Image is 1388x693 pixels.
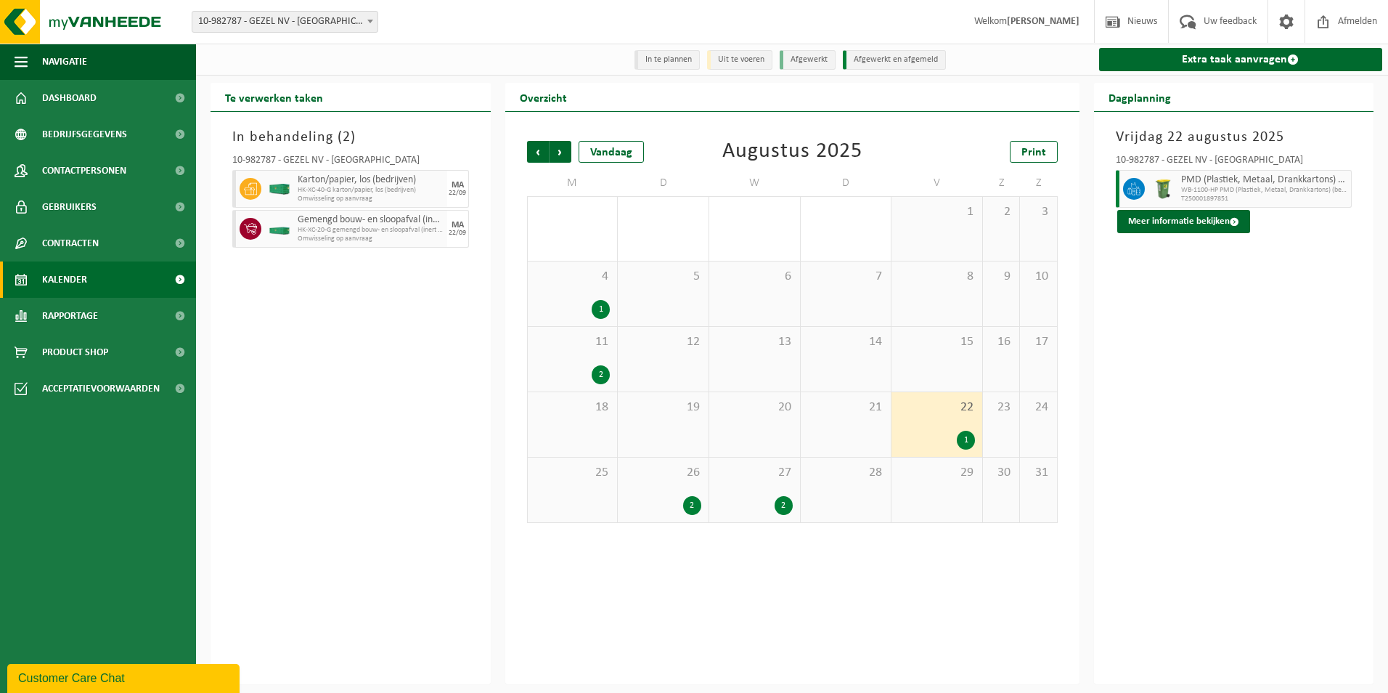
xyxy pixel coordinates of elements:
[42,189,97,225] span: Gebruikers
[42,44,87,80] span: Navigatie
[298,226,444,235] span: HK-XC-20-G gemengd bouw- en sloopafval (inert en niet inert)
[42,153,126,189] span: Contactpersonen
[7,661,242,693] iframe: chat widget
[899,400,975,416] span: 22
[505,83,581,111] h2: Overzicht
[298,195,444,203] span: Omwisseling op aanvraag
[1152,178,1174,200] img: WB-0240-HPE-GN-50
[452,221,464,230] div: MA
[298,174,444,186] span: Karton/papier, los (bedrijven)
[899,465,975,481] span: 29
[1027,269,1049,285] span: 10
[1094,83,1185,111] h2: Dagplanning
[990,400,1012,416] span: 23
[990,334,1012,350] span: 16
[899,204,975,220] span: 1
[1117,210,1250,233] button: Meer informatie bekijken
[899,269,975,285] span: 8
[775,496,793,515] div: 2
[1027,204,1049,220] span: 3
[957,431,975,450] div: 1
[1021,147,1046,158] span: Print
[1099,48,1383,71] a: Extra taak aanvragen
[1010,141,1058,163] a: Print
[42,370,160,407] span: Acceptatievoorwaarden
[717,334,793,350] span: 13
[625,334,701,350] span: 12
[1020,170,1057,196] td: Z
[722,141,862,163] div: Augustus 2025
[449,230,466,237] div: 22/09
[891,170,983,196] td: V
[42,262,87,298] span: Kalender
[618,170,709,196] td: D
[1027,400,1049,416] span: 24
[843,50,946,70] li: Afgewerkt en afgemeld
[1181,174,1348,186] span: PMD (Plastiek, Metaal, Drankkartons) (bedrijven)
[535,269,611,285] span: 4
[535,465,611,481] span: 25
[983,170,1020,196] td: Z
[990,269,1012,285] span: 9
[298,214,444,226] span: Gemengd bouw- en sloopafval (inert en niet inert)
[232,155,469,170] div: 10-982787 - GEZEL NV - [GEOGRAPHIC_DATA]
[42,225,99,262] span: Contracten
[527,141,549,163] span: Vorige
[1027,465,1049,481] span: 31
[192,11,378,33] span: 10-982787 - GEZEL NV - BUGGENHOUT
[211,83,338,111] h2: Te verwerken taken
[527,170,619,196] td: M
[683,496,701,515] div: 2
[1027,334,1049,350] span: 17
[1007,16,1079,27] strong: [PERSON_NAME]
[42,80,97,116] span: Dashboard
[634,50,700,70] li: In te plannen
[192,12,377,32] span: 10-982787 - GEZEL NV - BUGGENHOUT
[449,190,466,197] div: 22/09
[298,235,444,243] span: Omwisseling op aanvraag
[269,184,290,195] img: HK-XC-40-GN-00
[579,141,644,163] div: Vandaag
[808,269,884,285] span: 7
[1116,155,1352,170] div: 10-982787 - GEZEL NV - [GEOGRAPHIC_DATA]
[899,334,975,350] span: 15
[808,465,884,481] span: 28
[452,181,464,190] div: MA
[535,400,611,416] span: 18
[717,269,793,285] span: 6
[592,365,610,384] div: 2
[717,465,793,481] span: 27
[1181,195,1348,203] span: T250001897851
[592,300,610,319] div: 1
[343,130,351,145] span: 2
[298,186,444,195] span: HK-XC-40-G karton/papier, los (bedrijven)
[232,126,469,148] h3: In behandeling ( )
[990,204,1012,220] span: 2
[535,334,611,350] span: 11
[625,400,701,416] span: 19
[625,269,701,285] span: 5
[42,334,108,370] span: Product Shop
[709,170,801,196] td: W
[808,400,884,416] span: 21
[625,465,701,481] span: 26
[1116,126,1352,148] h3: Vrijdag 22 augustus 2025
[1181,186,1348,195] span: WB-1100-HP PMD (Plastiek, Metaal, Drankkartons) (bedrijven)
[269,224,290,235] img: HK-XC-20-GN-00
[42,116,127,153] span: Bedrijfsgegevens
[990,465,1012,481] span: 30
[707,50,772,70] li: Uit te voeren
[808,334,884,350] span: 14
[550,141,571,163] span: Volgende
[717,400,793,416] span: 20
[780,50,836,70] li: Afgewerkt
[42,298,98,334] span: Rapportage
[801,170,892,196] td: D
